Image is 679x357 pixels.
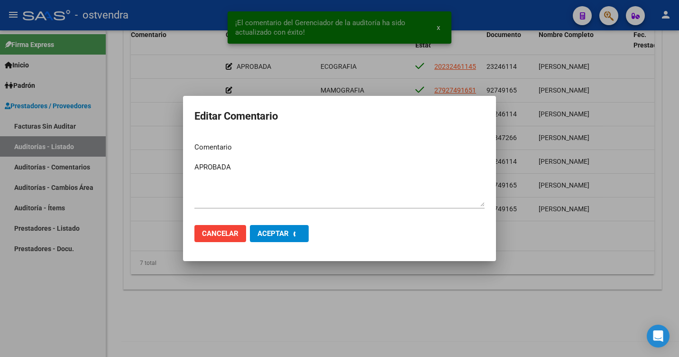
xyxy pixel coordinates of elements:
[250,225,309,242] button: Aceptar
[647,325,670,348] div: Open Intercom Messenger
[194,225,246,242] button: Cancelar
[257,229,289,238] span: Aceptar
[194,142,485,153] p: Comentario
[202,229,239,238] span: Cancelar
[194,107,485,125] h2: Editar Comentario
